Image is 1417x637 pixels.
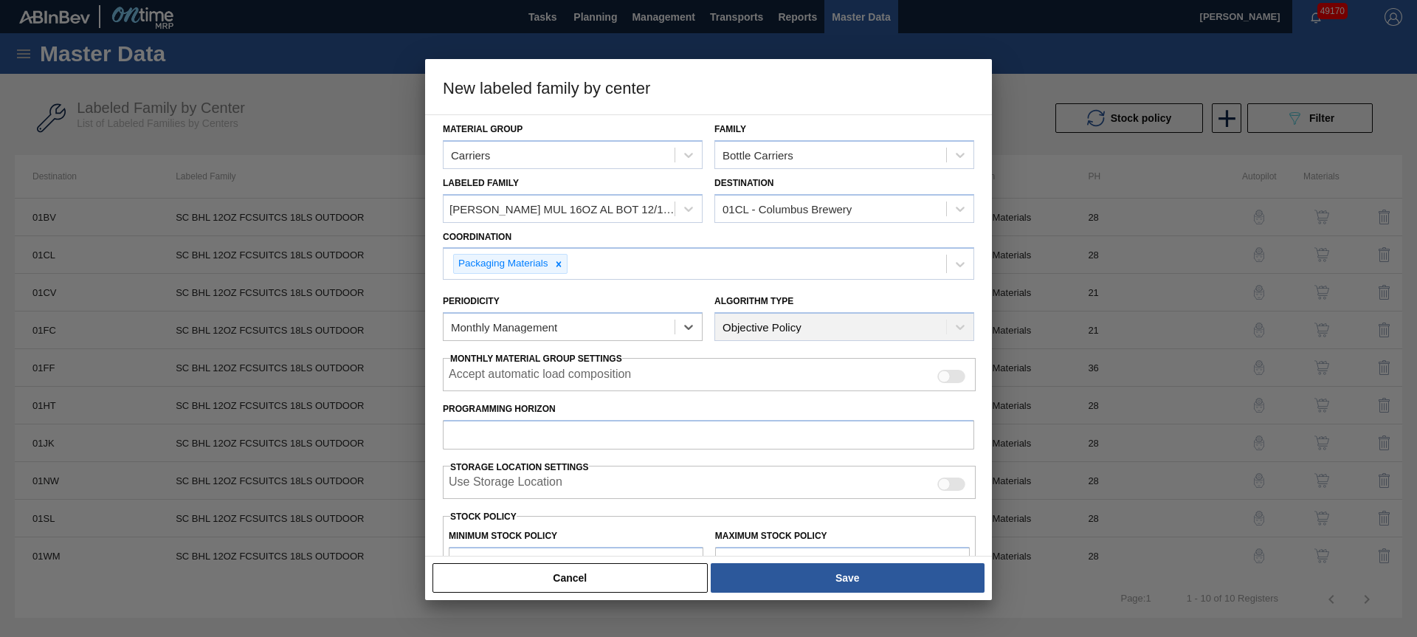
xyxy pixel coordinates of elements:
label: Destination [714,178,773,188]
label: Material Group [443,124,523,134]
span: Monthly Material Group Settings [450,354,622,364]
div: Carriers [451,148,490,161]
div: Packaging Materials [454,255,551,273]
div: [PERSON_NAME] MUL 16OZ AL BOT 12/16 PENGUINS NHL [449,202,675,215]
div: Bottle Carriers [723,148,793,161]
label: Labeled Family [443,178,519,188]
label: When enabled, the system will display stocks from different storage locations. [449,475,562,493]
div: 01CL - Columbus Brewery [723,202,852,215]
button: Cancel [432,563,708,593]
label: Coordination [443,232,511,242]
label: Stock Policy [450,512,517,522]
div: Monthly Management [451,321,557,334]
label: Algorithm Type [714,296,793,306]
label: Accept automatic load composition [449,368,631,385]
label: Minimum Stock Policy [449,531,557,541]
span: Storage Location Settings [450,462,589,472]
label: Periodicity [443,296,500,306]
button: Save [711,563,985,593]
label: Maximum Stock Policy [715,531,827,541]
label: Programming Horizon [443,399,974,420]
label: Family [714,124,746,134]
h3: New labeled family by center [425,59,992,115]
